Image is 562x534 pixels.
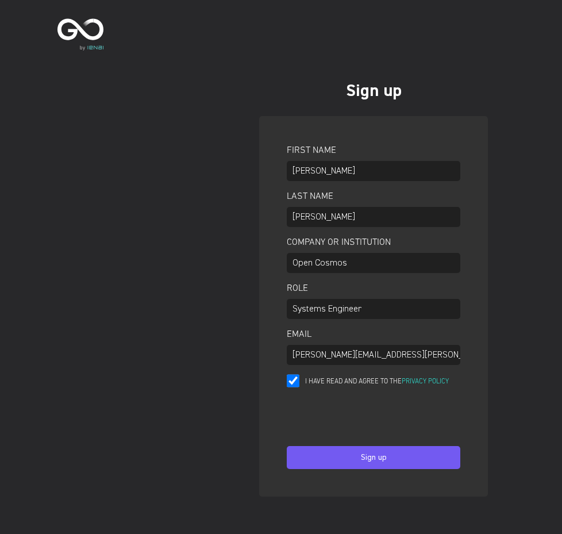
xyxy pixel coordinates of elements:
[287,446,460,469] button: Sign up
[287,161,460,181] input: First name
[287,397,460,440] iframe: Widget containing checkbox for hCaptcha security challenge
[287,282,460,293] label: Role
[271,79,476,105] p: Sign up
[352,444,395,471] div: Sign up
[287,190,460,201] label: Last name
[287,328,460,339] label: Email
[287,236,460,247] label: Company or Institution
[305,377,460,388] label: I have read and agree to the
[402,377,449,387] a: Privacy Policy
[287,144,460,155] label: First name
[57,11,103,57] img: image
